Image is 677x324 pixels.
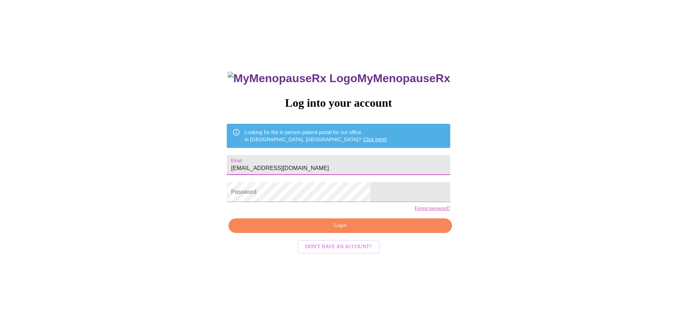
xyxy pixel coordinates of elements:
button: Login [229,218,452,233]
span: Login [237,221,444,230]
h3: MyMenopauseRx [228,72,450,85]
a: Click here! [363,137,387,142]
a: Forgot password? [415,206,450,211]
button: Don't have an account? [297,240,380,254]
img: MyMenopauseRx Logo [228,72,357,85]
div: Looking for the in person patient portal for our office in [GEOGRAPHIC_DATA], [GEOGRAPHIC_DATA]? [245,126,387,146]
a: Don't have an account? [296,243,381,249]
h3: Log into your account [227,96,450,110]
span: Don't have an account? [305,243,372,251]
